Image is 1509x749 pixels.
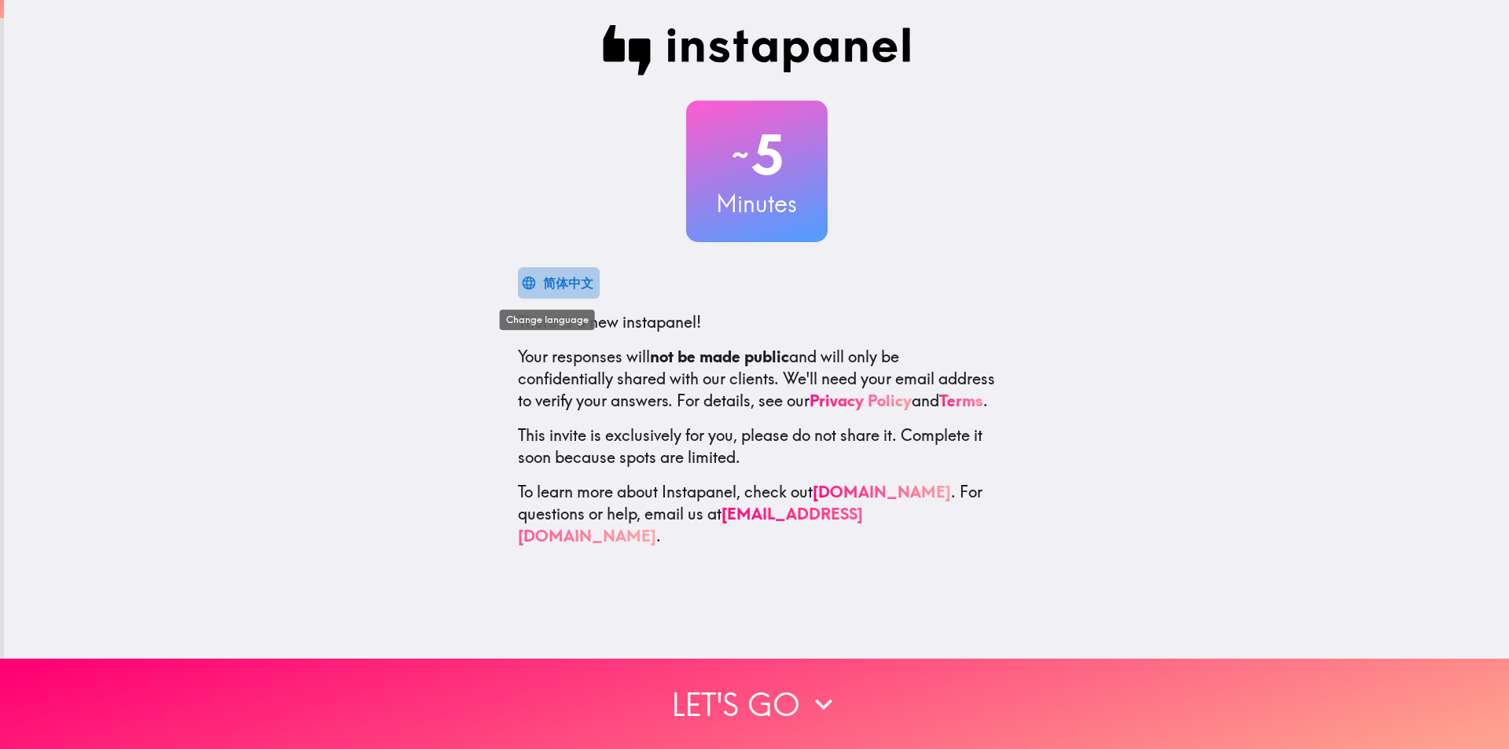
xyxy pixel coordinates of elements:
span: ~ [729,131,751,178]
a: Terms [939,391,983,410]
div: 简体中文 [543,272,593,294]
div: Change language [500,310,595,330]
p: This invite is exclusively for you, please do not share it. Complete it soon because spots are li... [518,424,996,468]
img: Instapanel [603,25,911,75]
span: There is a new instapanel! [518,312,701,332]
h3: Minutes [686,187,828,220]
a: [EMAIL_ADDRESS][DOMAIN_NAME] [518,504,863,545]
h2: 5 [686,123,828,187]
b: not be made public [650,347,789,366]
p: Your responses will and will only be confidentially shared with our clients. We'll need your emai... [518,346,996,412]
p: To learn more about Instapanel, check out . For questions or help, email us at . [518,481,996,547]
a: Privacy Policy [810,391,912,410]
a: [DOMAIN_NAME] [813,482,951,501]
button: 简体中文 [518,267,600,299]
